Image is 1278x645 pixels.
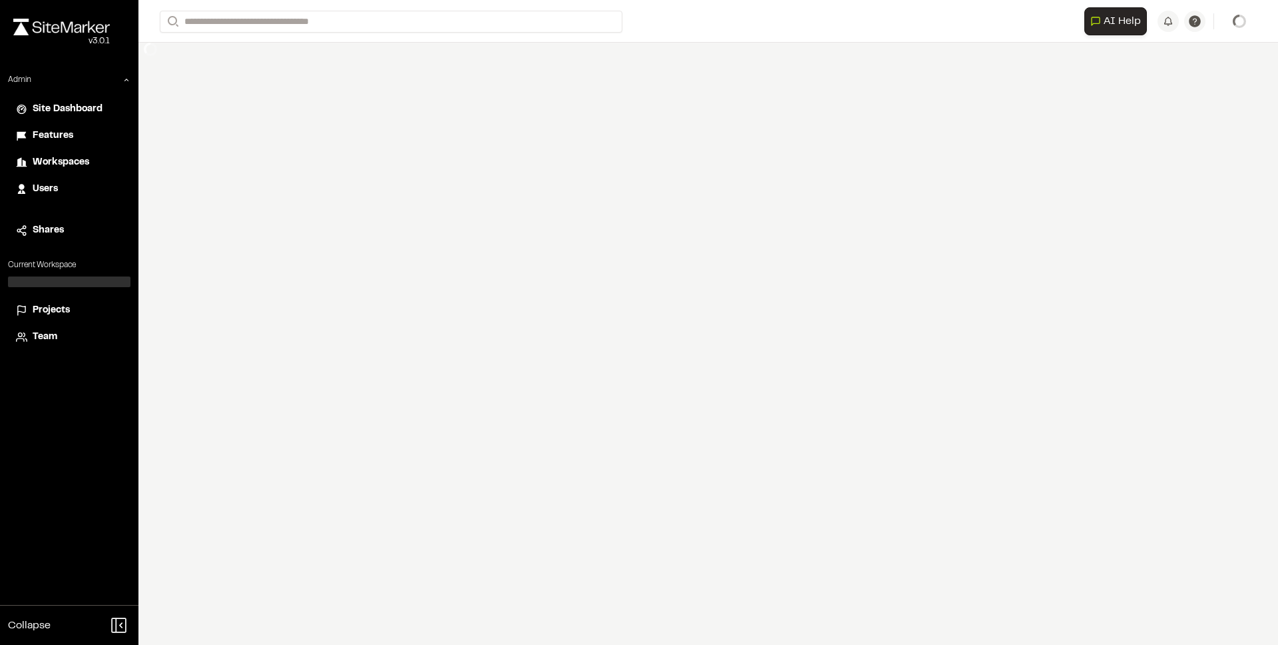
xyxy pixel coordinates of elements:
a: Features [16,129,122,143]
div: Open AI Assistant [1084,7,1152,35]
button: Search [160,11,184,33]
span: Features [33,129,73,143]
span: Collapse [8,618,51,634]
img: rebrand.png [13,19,110,35]
a: Shares [16,223,122,238]
a: Site Dashboard [16,102,122,117]
span: Site Dashboard [33,102,103,117]
button: Open AI Assistant [1084,7,1147,35]
span: Shares [33,223,64,238]
span: Workspaces [33,155,89,170]
span: Team [33,330,57,344]
span: AI Help [1104,13,1141,29]
a: Workspaces [16,155,122,170]
p: Admin [8,74,31,86]
span: Projects [33,303,70,318]
p: Current Workspace [8,259,130,271]
div: Oh geez...please don't... [13,35,110,47]
a: Users [16,182,122,197]
span: Users [33,182,58,197]
a: Team [16,330,122,344]
a: Projects [16,303,122,318]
